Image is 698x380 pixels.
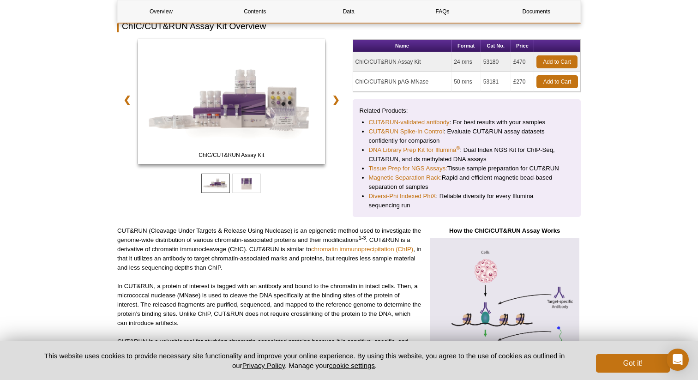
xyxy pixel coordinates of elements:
a: ❯ [326,89,346,110]
th: Format [451,40,481,52]
span: ChIC/CUT&RUN Assay Kit [140,151,323,160]
td: 53181 [481,72,511,92]
a: Diversi-Phi Indexed PhiX [369,192,436,201]
th: Name [353,40,452,52]
p: Related Products: [360,106,574,115]
sup: ® [456,145,460,151]
td: ChIC/CUT&RUN Assay Kit [353,52,452,72]
div: Open Intercom Messenger [667,349,689,371]
li: Tissue sample preparation for CUT&RUN [369,164,565,173]
a: Contents [211,0,298,23]
td: £470 [511,52,534,72]
a: Privacy Policy [242,362,285,369]
p: CUT&RUN (Cleavage Under Targets & Release Using Nuclease) is an epigenetic method used to investi... [117,226,421,272]
li: : Dual Index NGS Kit for ChIP-Seq, CUT&RUN, and ds methylated DNA assays [369,145,565,164]
a: Add to Cart [536,75,578,88]
td: 53180 [481,52,511,72]
li: Rapid and efficient magnetic bead-based separation of samples [369,173,565,192]
a: Data [305,0,392,23]
h2: ChIC/CUT&RUN Assay Kit Overview [117,20,581,32]
sup: 1-3 [359,235,366,241]
th: Price [511,40,534,52]
a: ChIC/CUT&RUN Assay Kit [138,39,325,167]
a: chromatin immunoprecipitation (ChIP) [311,246,413,253]
li: : Reliable diversity for every Illumina sequencing run [369,192,565,210]
td: ChIC/CUT&RUN pAG-MNase [353,72,452,92]
a: Add to Cart [536,55,578,68]
a: Magnetic Separation Rack: [369,173,442,182]
a: Tissue Prep for NGS Assays: [369,164,447,173]
a: Overview [118,0,205,23]
th: Cat No. [481,40,511,52]
a: CUT&RUN Spike-In Control [369,127,444,136]
img: ChIC/CUT&RUN Assay Kit [138,39,325,164]
button: Got it! [596,354,670,373]
a: FAQs [399,0,486,23]
button: cookie settings [329,362,375,369]
a: DNA Library Prep Kit for Illumina® [369,145,460,155]
li: : Evaluate CUT&RUN assay datasets confidently for comparison [369,127,565,145]
a: Documents [493,0,580,23]
td: 24 rxns [451,52,481,72]
a: CUT&RUN-validated antibody [369,118,450,127]
strong: How the ChIC/CUT&RUN Assay Works [449,227,560,234]
a: ❮ [117,89,137,110]
p: This website uses cookies to provide necessary site functionality and improve your online experie... [28,351,581,370]
td: £270 [511,72,534,92]
td: 50 rxns [451,72,481,92]
p: In CUT&RUN, a protein of interest is tagged with an antibody and bound to the chromatin in intact... [117,282,421,328]
li: : For best results with your samples [369,118,565,127]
